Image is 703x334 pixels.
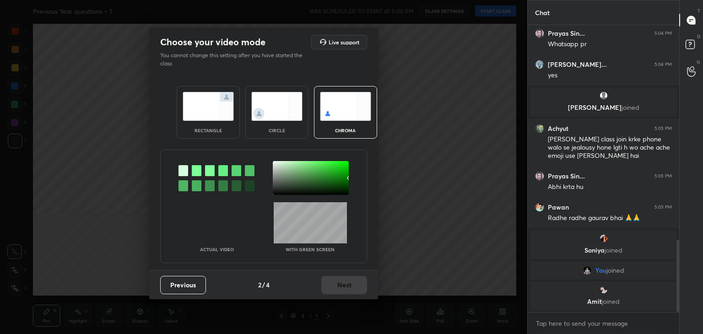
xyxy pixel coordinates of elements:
div: 5:05 PM [654,205,672,210]
h6: Prayas Sin... [548,172,585,180]
div: chroma [327,128,364,133]
h4: / [262,280,265,290]
p: Amit [535,298,671,305]
div: yes [548,71,672,80]
img: default.png [599,91,608,100]
div: [PERSON_NAME] class join krke phone walo se jealousy hone lgti h wo ache ache emoji use [PERSON_N... [548,135,672,161]
div: rectangle [190,128,227,133]
img: 484a2707e0af49329dbe29b7d695fda8.jpg [535,60,544,69]
span: joined [606,267,624,274]
div: Abhi krta hu [548,183,672,192]
p: T [698,7,700,14]
img: circleScreenIcon.acc0effb.svg [251,92,303,121]
img: chromaScreenIcon.c19ab0a0.svg [320,92,371,121]
p: D [697,33,700,40]
img: 3 [599,234,608,243]
img: normalScreenIcon.ae25ed63.svg [183,92,234,121]
div: grid [528,25,679,312]
h5: Live support [329,39,359,45]
img: 9689d3ed888646769c7969bc1f381e91.jpg [583,266,592,275]
h6: [PERSON_NAME]... [548,60,607,69]
p: Actual Video [200,247,234,252]
div: 5:04 PM [654,31,672,36]
span: joined [622,103,639,112]
img: 3 [535,203,544,212]
h6: Achyut [548,124,568,133]
img: 168a61ba4af140b2af935eef6353ce3b.jpg [599,285,608,294]
h6: Pawan [548,203,569,211]
div: circle [259,128,295,133]
span: joined [602,297,620,306]
div: 5:04 PM [654,62,672,67]
img: 4b4a4bb2e29d4749ab17778805540943.jpg [535,124,544,133]
p: With green screen [286,247,335,252]
span: joined [605,246,622,254]
p: [PERSON_NAME] [535,104,671,111]
div: Whatsapp pr [548,40,672,49]
div: 5:05 PM [654,173,672,179]
button: Previous [160,276,206,294]
h4: 4 [266,280,270,290]
span: You [595,267,606,274]
p: Chat [528,0,557,25]
img: 3 [535,29,544,38]
p: Soniya [535,247,671,254]
img: 3 [535,172,544,181]
h6: Prayas Sin... [548,29,585,38]
h2: Choose your video mode [160,36,265,48]
p: You cannot change this setting after you have started the class [160,51,308,68]
p: G [697,59,700,65]
div: Radhe radhe gaurav bhai 🙏🙏 [548,214,672,223]
div: 5:05 PM [654,126,672,131]
h4: 2 [258,280,261,290]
